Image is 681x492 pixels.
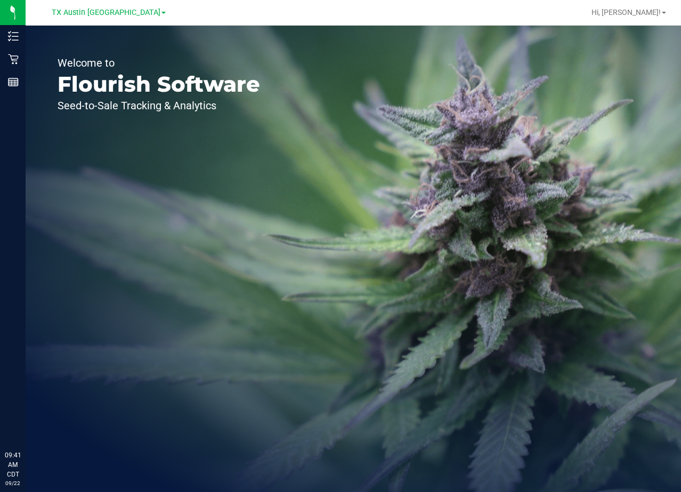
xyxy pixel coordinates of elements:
[58,74,260,95] p: Flourish Software
[52,8,160,17] span: TX Austin [GEOGRAPHIC_DATA]
[8,77,19,87] inline-svg: Reports
[5,450,21,479] p: 09:41 AM CDT
[58,58,260,68] p: Welcome to
[8,31,19,42] inline-svg: Inventory
[58,100,260,111] p: Seed-to-Sale Tracking & Analytics
[8,54,19,64] inline-svg: Retail
[5,479,21,487] p: 09/22
[591,8,661,17] span: Hi, [PERSON_NAME]!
